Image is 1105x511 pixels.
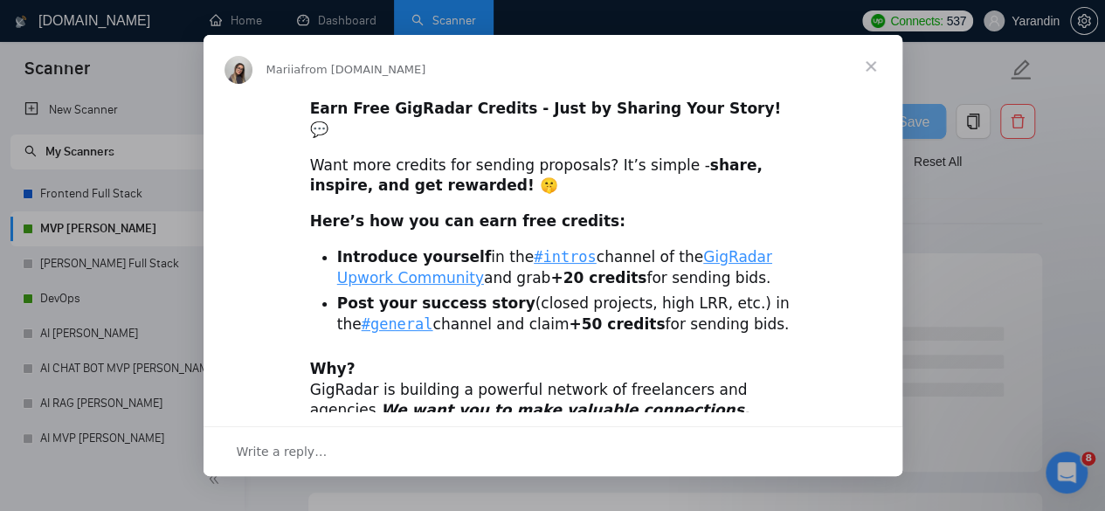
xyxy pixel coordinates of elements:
b: +20 credits [550,269,646,287]
b: Earn Free GigRadar Credits - Just by Sharing Your Story! [310,100,781,117]
b: Here’s how you can earn free credits: [310,212,625,230]
b: Why? [310,360,356,377]
b: Introduce yourself [337,248,492,266]
span: Close [839,35,902,98]
b: Post your success story [337,294,535,312]
div: 💬 [310,99,796,141]
i: We want you to make valuable connections, showcase your wins, and inspire others while getting re... [310,401,757,460]
img: Profile image for Mariia [224,56,252,84]
div: GigRadar is building a powerful network of freelancers and agencies. 🚀 [310,359,796,463]
b: +50 credits [569,315,665,333]
span: Write a reply… [237,440,328,463]
a: #general [362,315,433,333]
li: in the channel of the and grab for sending bids. [337,247,796,289]
span: Mariia [266,63,301,76]
div: Open conversation and reply [204,426,902,476]
span: from [DOMAIN_NAME] [300,63,425,76]
a: #intros [534,248,597,266]
div: Want more credits for sending proposals? It’s simple - [310,155,796,197]
li: (closed projects, high LRR, etc.) in the channel and claim for sending bids. [337,293,796,335]
a: GigRadar Upwork Community [337,248,772,287]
